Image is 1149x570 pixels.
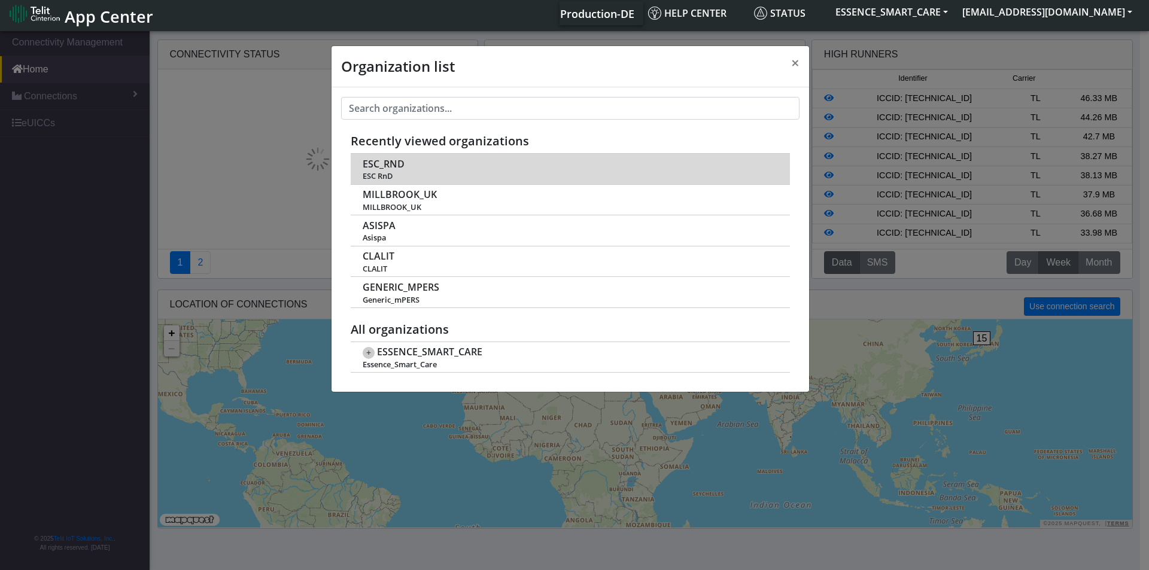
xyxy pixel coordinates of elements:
span: ESC RnD [363,172,777,181]
span: GENERIC_MPERS [363,282,439,293]
span: ESC_RND [363,158,405,170]
span: MILLBROOK_UK [363,203,777,212]
h5: Recently viewed organizations [351,134,790,148]
img: status.svg [754,7,767,20]
img: knowledge.svg [648,7,661,20]
span: ESSENCE_SMART_CARE [377,346,482,358]
h5: All organizations [351,322,790,337]
button: ESSENCE_SMART_CARE [828,1,955,23]
a: Help center [643,1,749,25]
span: Production-DE [560,7,634,21]
span: App Center [65,5,153,28]
input: Search organizations... [341,97,800,120]
a: App Center [10,1,151,26]
img: logo-telit-cinterion-gw-new.png [10,4,60,23]
button: [EMAIL_ADDRESS][DOMAIN_NAME] [955,1,1139,23]
span: Status [754,7,805,20]
span: CLALIT [363,264,777,273]
span: Asispa [363,233,777,242]
span: × [791,53,800,72]
span: CLALIT [363,251,394,262]
span: MILLBROOK_UK [363,189,437,200]
span: + [363,347,375,359]
a: Your current platform instance [560,1,634,25]
span: Help center [648,7,727,20]
h4: Organization list [341,56,455,77]
span: Essence_Smart_Care [363,360,777,369]
span: Generic_mPERS [363,295,777,304]
a: Status [749,1,828,25]
span: ASISPA [363,220,396,231]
